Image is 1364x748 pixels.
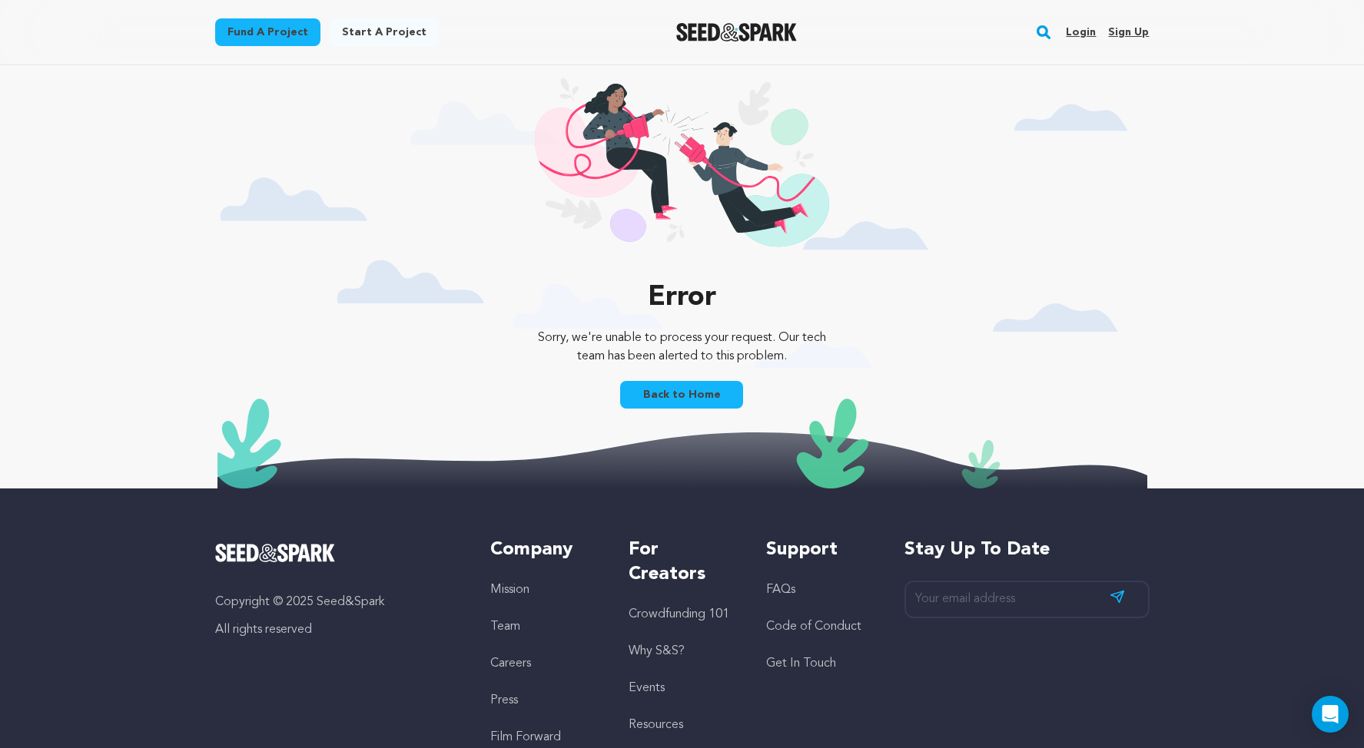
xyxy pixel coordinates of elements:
a: Back to Home [620,381,743,409]
p: Copyright © 2025 Seed&Spark [215,593,460,611]
a: Mission [490,584,529,596]
p: Sorry, we're unable to process your request. Our tech team has been alerted to this problem. [526,329,838,366]
p: Error [526,283,838,313]
a: Seed&Spark Homepage [215,544,460,562]
div: Open Intercom Messenger [1312,696,1349,733]
a: FAQs [766,584,795,596]
a: Code of Conduct [766,621,861,633]
h5: Support [766,538,873,562]
a: Careers [490,657,531,670]
a: Events [629,682,665,694]
a: Fund a project [215,18,320,46]
a: Press [490,694,518,707]
a: Team [490,621,520,633]
p: All rights reserved [215,621,460,639]
h5: Stay up to date [904,538,1150,562]
a: Start a project [330,18,439,46]
input: Your email address [904,581,1150,618]
a: Crowdfunding 101 [629,608,729,621]
a: Seed&Spark Homepage [676,23,797,41]
a: Resources [629,719,683,731]
a: Get In Touch [766,657,836,670]
h5: For Creators [629,538,735,587]
img: Seed&Spark Logo [215,544,336,562]
a: Film Forward [490,731,561,743]
h5: Company [490,538,597,562]
a: Login [1066,20,1096,45]
img: 404 illustration [535,78,829,267]
a: Why S&S? [629,645,685,657]
img: Seed&Spark Logo Dark Mode [676,23,797,41]
a: Sign up [1108,20,1149,45]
